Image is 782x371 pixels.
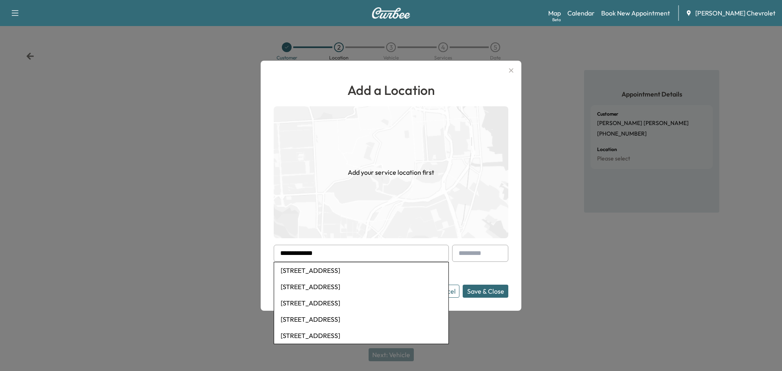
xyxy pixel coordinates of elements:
a: MapBeta [548,8,561,18]
h1: Add your service location first [348,167,434,177]
li: [STREET_ADDRESS] [274,311,448,327]
a: Calendar [567,8,595,18]
button: Save & Close [463,285,508,298]
img: empty-map-CL6vilOE.png [274,106,508,238]
li: [STREET_ADDRESS] [274,295,448,311]
li: [STREET_ADDRESS] [274,327,448,344]
div: Beta [552,17,561,23]
li: [STREET_ADDRESS] [274,262,448,279]
li: [STREET_ADDRESS] [274,279,448,295]
h1: Add a Location [274,80,508,100]
img: Curbee Logo [371,7,411,19]
a: Book New Appointment [601,8,670,18]
span: [PERSON_NAME] Chevrolet [695,8,775,18]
